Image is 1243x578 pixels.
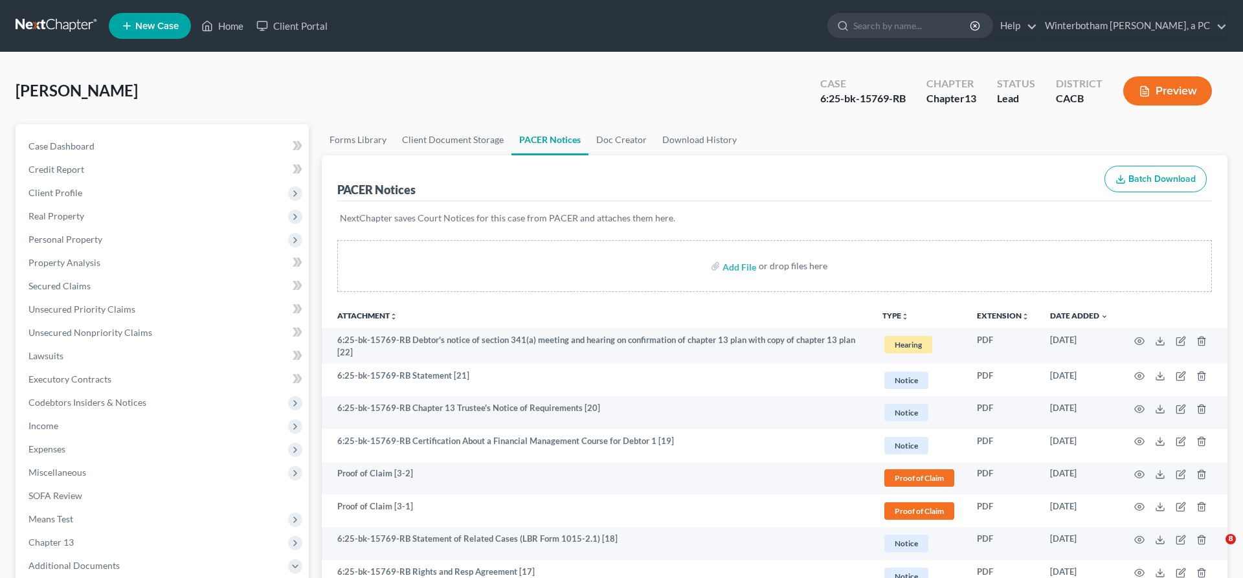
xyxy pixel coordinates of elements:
span: Notice [884,372,928,389]
iframe: Intercom live chat [1199,534,1230,565]
td: PDF [967,462,1040,495]
td: 6:25-bk-15769-RB Certification About a Financial Management Course for Debtor 1 [19] [322,429,872,462]
div: Chapter [926,76,976,91]
span: Codebtors Insiders & Notices [28,397,146,408]
a: PACER Notices [511,124,588,155]
td: 6:25-bk-15769-RB Statement [21] [322,364,872,397]
div: PACER Notices [337,182,416,197]
a: Unsecured Nonpriority Claims [18,321,309,344]
a: Credit Report [18,158,309,181]
div: Status [997,76,1035,91]
button: Batch Download [1104,166,1207,193]
span: 8 [1226,534,1236,544]
a: Proof of Claim [882,500,956,522]
a: Attachmentunfold_more [337,311,398,320]
span: New Case [135,21,179,31]
div: CACB [1056,91,1103,106]
a: Notice [882,533,956,554]
span: Unsecured Priority Claims [28,304,135,315]
td: PDF [967,429,1040,462]
a: Download History [655,124,745,155]
a: Notice [882,402,956,423]
a: Winterbotham [PERSON_NAME], a PC [1038,14,1227,38]
span: Hearing [884,336,932,353]
td: PDF [967,528,1040,561]
a: Doc Creator [588,124,655,155]
button: TYPEunfold_more [882,312,909,320]
i: expand_more [1101,313,1108,320]
td: [DATE] [1040,495,1119,528]
span: Notice [884,437,928,454]
a: Proof of Claim [882,467,956,489]
a: Home [195,14,250,38]
p: NextChapter saves Court Notices for this case from PACER and attaches them here. [340,212,1209,225]
td: PDF [967,396,1040,429]
div: Chapter [926,91,976,106]
td: 6:25-bk-15769-RB Chapter 13 Trustee's Notice of Requirements [20] [322,396,872,429]
span: Client Profile [28,187,82,198]
span: Income [28,420,58,431]
span: Batch Download [1128,173,1196,184]
input: Search by name... [853,14,972,38]
div: or drop files here [759,260,827,272]
a: Secured Claims [18,274,309,298]
td: [DATE] [1040,429,1119,462]
a: Forms Library [322,124,394,155]
span: Unsecured Nonpriority Claims [28,327,152,338]
a: Help [994,14,1037,38]
a: Executory Contracts [18,368,309,391]
span: Personal Property [28,234,102,245]
td: [DATE] [1040,364,1119,397]
span: Proof of Claim [884,469,954,487]
i: unfold_more [1022,313,1029,320]
div: 6:25-bk-15769-RB [820,91,906,106]
span: Property Analysis [28,257,100,268]
span: Executory Contracts [28,373,111,384]
span: Means Test [28,513,73,524]
span: Notice [884,535,928,552]
div: District [1056,76,1103,91]
span: Expenses [28,443,65,454]
td: [DATE] [1040,396,1119,429]
a: Notice [882,370,956,391]
span: Real Property [28,210,84,221]
i: unfold_more [390,313,398,320]
span: Notice [884,404,928,421]
a: Extensionunfold_more [977,311,1029,320]
a: Property Analysis [18,251,309,274]
span: Chapter 13 [28,537,74,548]
span: 13 [965,92,976,104]
a: Notice [882,435,956,456]
td: Proof of Claim [3-2] [322,462,872,495]
button: Preview [1123,76,1212,106]
a: Case Dashboard [18,135,309,158]
span: Additional Documents [28,560,120,571]
td: PDF [967,328,1040,364]
a: Unsecured Priority Claims [18,298,309,321]
td: 6:25-bk-15769-RB Debtor's notice of section 341(a) meeting and hearing on confirmation of chapter... [322,328,872,364]
a: Lawsuits [18,344,309,368]
td: [DATE] [1040,528,1119,561]
span: SOFA Review [28,490,82,501]
span: Credit Report [28,164,84,175]
td: PDF [967,495,1040,528]
a: Client Portal [250,14,334,38]
i: unfold_more [901,313,909,320]
td: [DATE] [1040,462,1119,495]
td: PDF [967,364,1040,397]
a: SOFA Review [18,484,309,507]
span: Miscellaneous [28,467,86,478]
a: Hearing [882,334,956,355]
td: 6:25-bk-15769-RB Statement of Related Cases (LBR Form 1015-2.1) [18] [322,528,872,561]
span: Proof of Claim [884,502,954,520]
span: Case Dashboard [28,140,95,151]
span: Secured Claims [28,280,91,291]
td: [DATE] [1040,328,1119,364]
div: Lead [997,91,1035,106]
td: Proof of Claim [3-1] [322,495,872,528]
div: Case [820,76,906,91]
span: [PERSON_NAME] [16,81,138,100]
a: Date Added expand_more [1050,311,1108,320]
a: Client Document Storage [394,124,511,155]
span: Lawsuits [28,350,63,361]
